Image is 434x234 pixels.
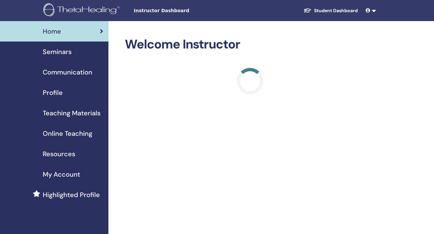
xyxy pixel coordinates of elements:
span: Resources [43,149,75,159]
a: Student Dashboard [298,5,363,17]
h2: Welcome Instructor [125,37,375,52]
span: My Account [43,169,80,179]
span: Online Teaching [43,129,92,138]
span: Profile [43,88,63,98]
span: Instructor Dashboard [134,7,232,14]
span: Teaching Materials [43,108,101,118]
span: Highlighted Profile [43,190,100,200]
img: logo.png [43,3,122,18]
span: Home [43,26,61,36]
span: Seminars [43,47,72,57]
img: graduation-cap-white.svg [304,8,311,13]
span: Communication [43,67,92,77]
